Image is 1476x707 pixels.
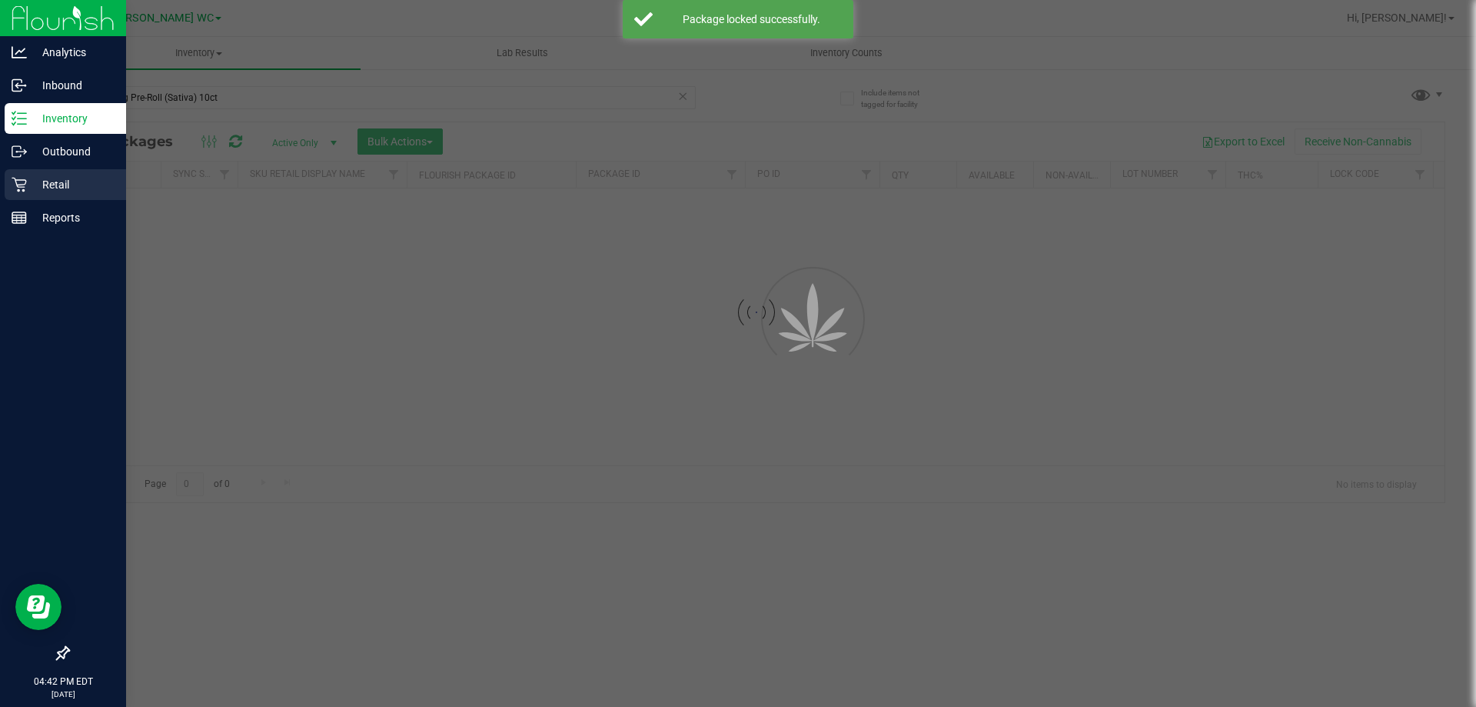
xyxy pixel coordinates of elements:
[27,43,119,62] p: Analytics
[27,76,119,95] p: Inbound
[7,689,119,700] p: [DATE]
[12,210,27,225] inline-svg: Reports
[7,675,119,689] p: 04:42 PM EDT
[27,208,119,227] p: Reports
[27,142,119,161] p: Outbound
[661,12,842,27] div: Package locked successfully.
[12,144,27,159] inline-svg: Outbound
[15,584,61,630] iframe: Resource center
[12,111,27,126] inline-svg: Inventory
[12,177,27,192] inline-svg: Retail
[12,45,27,60] inline-svg: Analytics
[12,78,27,93] inline-svg: Inbound
[27,109,119,128] p: Inventory
[27,175,119,194] p: Retail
